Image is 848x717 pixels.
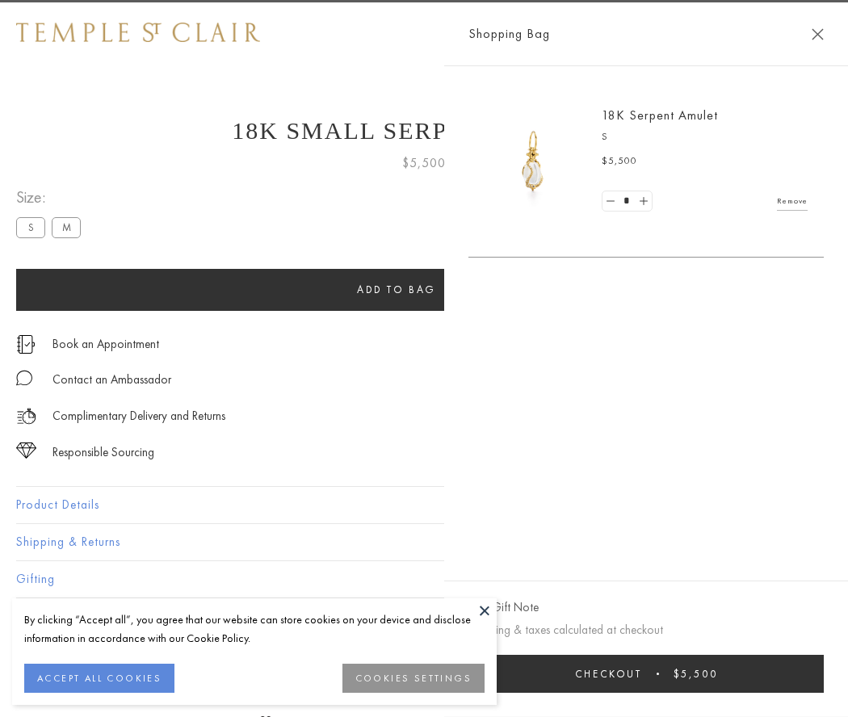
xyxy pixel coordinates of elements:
img: icon_delivery.svg [16,406,36,426]
span: $5,500 [602,153,637,170]
a: Remove [777,192,808,210]
span: Add to bag [357,283,436,296]
span: Shopping Bag [468,23,550,44]
span: $5,500 [402,153,446,174]
img: icon_sourcing.svg [16,442,36,459]
label: S [16,217,45,237]
div: By clicking “Accept all”, you agree that our website can store cookies on your device and disclos... [24,610,485,648]
p: Shipping & taxes calculated at checkout [468,620,824,640]
a: 18K Serpent Amulet [602,107,718,124]
label: M [52,217,81,237]
button: ACCEPT ALL COOKIES [24,664,174,693]
a: Set quantity to 2 [635,191,651,212]
p: S [602,129,808,145]
a: Set quantity to 0 [602,191,619,212]
div: Responsible Sourcing [52,442,154,463]
span: $5,500 [674,667,718,681]
div: Contact an Ambassador [52,370,171,390]
button: Add Gift Note [468,597,539,618]
button: Product Details [16,487,832,523]
h1: 18K Small Serpent Amulet [16,117,832,145]
button: Gifting [16,561,832,597]
button: Add to bag [16,269,777,311]
span: Checkout [575,667,642,681]
img: icon_appointment.svg [16,335,36,354]
button: Shipping & Returns [16,524,832,560]
button: Close Shopping Bag [812,28,824,40]
img: MessageIcon-01_2.svg [16,370,32,386]
span: Size: [16,184,87,211]
a: Book an Appointment [52,335,159,353]
img: Temple St. Clair [16,23,260,42]
button: Checkout $5,500 [468,655,824,693]
p: Complimentary Delivery and Returns [52,406,225,426]
button: COOKIES SETTINGS [342,664,485,693]
img: P51836-E11SERPPV [485,113,581,210]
